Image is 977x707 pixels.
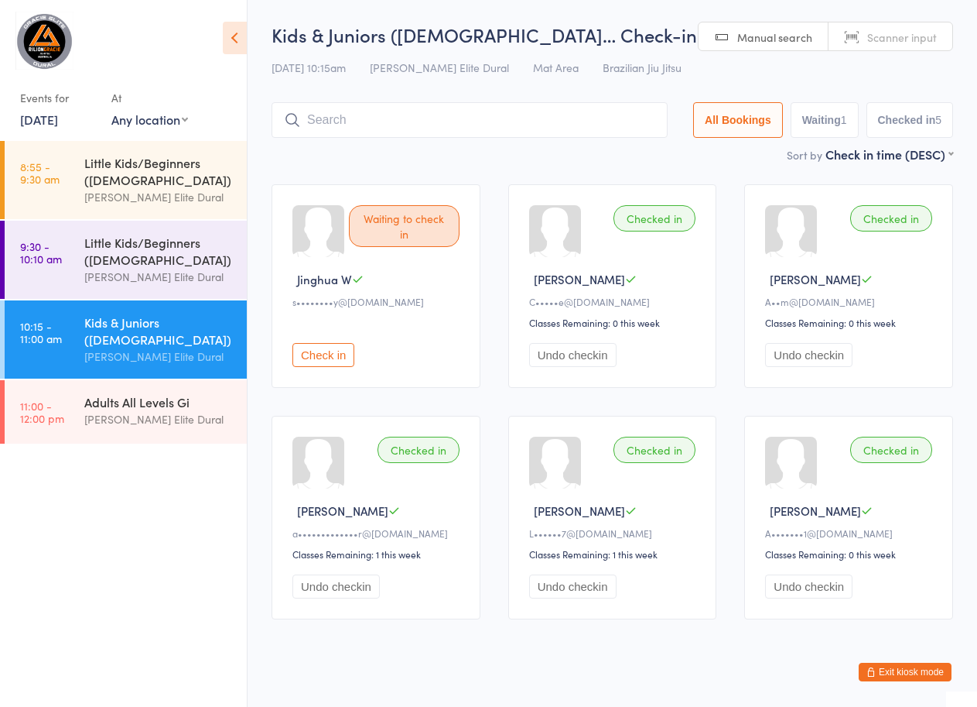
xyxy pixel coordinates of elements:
div: Checked in [377,437,459,463]
button: Checked in5 [866,102,954,138]
button: Undo checkin [765,343,852,367]
div: Little Kids/Beginners ([DEMOGRAPHIC_DATA]) [84,154,234,188]
div: Classes Remaining: 0 this week [765,316,937,329]
div: Classes Remaining: 1 this week [529,547,701,561]
div: s••••••••y@[DOMAIN_NAME] [292,295,464,308]
h2: Kids & Juniors ([DEMOGRAPHIC_DATA]… Check-in [272,22,953,47]
div: Adults All Levels Gi [84,393,234,410]
button: All Bookings [693,102,783,138]
div: Events for [20,85,96,111]
label: Sort by [787,147,822,163]
div: L••••••7@[DOMAIN_NAME] [529,527,701,540]
div: Check in time (DESC) [825,146,953,163]
div: [PERSON_NAME] Elite Dural [84,348,234,366]
div: Classes Remaining: 1 this week [292,547,464,561]
div: Classes Remaining: 0 this week [765,547,937,561]
span: Manual search [737,29,812,45]
div: [PERSON_NAME] Elite Dural [84,268,234,286]
span: Brazilian Jiu Jitsu [603,60,682,75]
span: [PERSON_NAME] [534,271,625,287]
div: Checked in [850,437,932,463]
img: Gracie Elite Jiu Jitsu Dural [15,12,73,70]
div: Little Kids/Beginners ([DEMOGRAPHIC_DATA]) [84,234,234,268]
time: 11:00 - 12:00 pm [20,400,64,424]
span: [PERSON_NAME] [297,503,388,519]
span: [PERSON_NAME] Elite Dural [370,60,509,75]
div: Checked in [850,205,932,232]
button: Undo checkin [292,575,380,599]
span: [PERSON_NAME] [770,271,861,287]
div: [PERSON_NAME] Elite Dural [84,188,234,206]
time: 8:55 - 9:30 am [20,160,60,185]
div: Kids & Juniors ([DEMOGRAPHIC_DATA]) [84,314,234,348]
div: Waiting to check in [349,205,459,247]
a: [DATE] [20,111,58,128]
div: a•••••••••••••r@[DOMAIN_NAME] [292,527,464,540]
a: 10:15 -11:00 amKids & Juniors ([DEMOGRAPHIC_DATA])[PERSON_NAME] Elite Dural [5,300,247,379]
button: Check in [292,343,354,367]
span: Jinghua W [297,271,352,287]
button: Waiting1 [791,102,859,138]
span: [DATE] 10:15am [272,60,346,75]
div: 5 [935,114,941,126]
span: [PERSON_NAME] [770,503,861,519]
time: 9:30 - 10:10 am [20,240,62,265]
a: 9:30 -10:10 amLittle Kids/Beginners ([DEMOGRAPHIC_DATA])[PERSON_NAME] Elite Dural [5,221,247,299]
div: C•••••e@[DOMAIN_NAME] [529,295,701,308]
span: Scanner input [867,29,937,45]
button: Undo checkin [529,575,617,599]
button: Exit kiosk mode [859,663,951,681]
div: Any location [111,111,188,128]
div: A•••••••1@[DOMAIN_NAME] [765,527,937,540]
span: Mat Area [533,60,579,75]
div: [PERSON_NAME] Elite Dural [84,410,234,428]
a: 11:00 -12:00 pmAdults All Levels Gi[PERSON_NAME] Elite Dural [5,380,247,444]
button: Undo checkin [765,575,852,599]
span: [PERSON_NAME] [534,503,625,519]
div: 1 [841,114,847,126]
div: At [111,85,188,111]
input: Search [272,102,668,138]
a: 8:55 -9:30 amLittle Kids/Beginners ([DEMOGRAPHIC_DATA])[PERSON_NAME] Elite Dural [5,141,247,219]
time: 10:15 - 11:00 am [20,320,62,345]
div: Classes Remaining: 0 this week [529,316,701,329]
div: Checked in [613,205,695,232]
div: A••m@[DOMAIN_NAME] [765,295,937,308]
button: Undo checkin [529,343,617,367]
div: Checked in [613,437,695,463]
